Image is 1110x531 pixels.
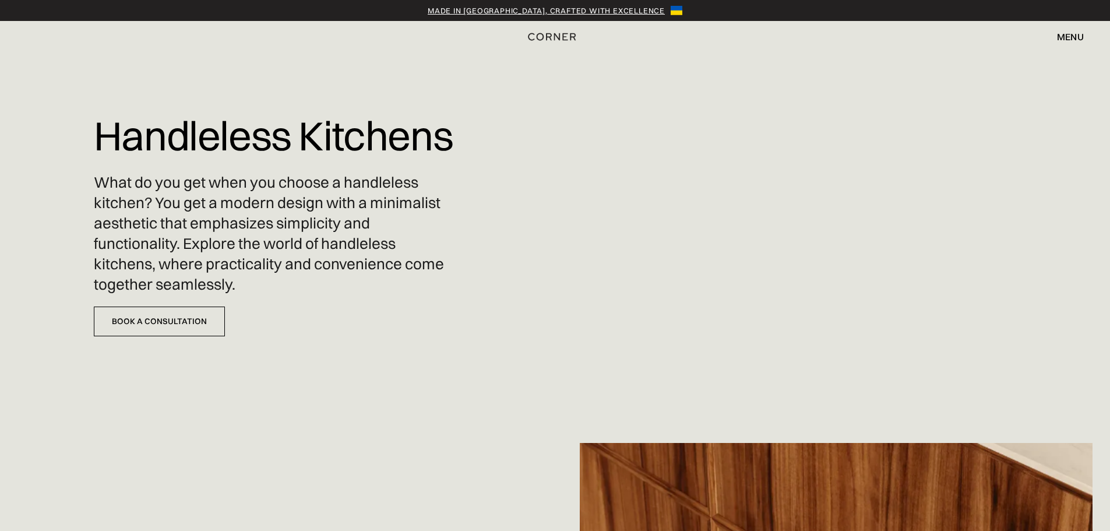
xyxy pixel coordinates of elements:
a: Made in [GEOGRAPHIC_DATA], crafted with excellence [428,5,665,16]
p: What do you get when you choose a handleless kitchen? You get a modern design with a minimalist a... [94,173,454,296]
div: menu [1057,32,1084,41]
a: home [515,29,595,44]
h1: Handleless Kitchens [94,105,453,167]
a: Book a Consultation [94,307,225,336]
div: menu [1045,27,1084,47]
